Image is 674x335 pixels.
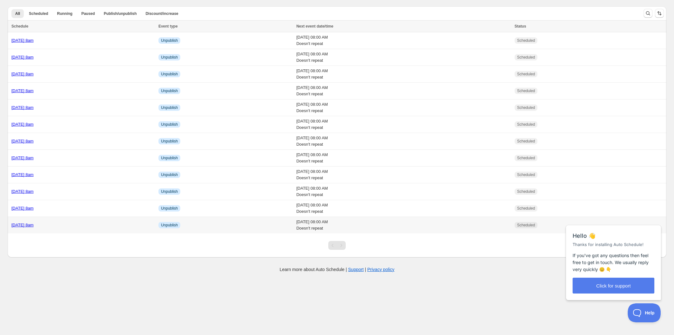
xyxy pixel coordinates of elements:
a: [DATE] 8am [11,172,34,177]
span: Unpublish [161,189,178,194]
span: Scheduled [517,139,535,144]
span: Unpublish [161,105,178,110]
span: Status [515,24,526,28]
iframe: Help Scout Beacon - Open [628,303,661,322]
span: Scheduled [517,55,535,60]
span: Scheduled [517,189,535,194]
td: [DATE] 08:00 AM Doesn't repeat [294,200,513,217]
button: Sort the results [655,9,664,18]
span: Scheduled [517,172,535,177]
span: Unpublish [161,223,178,228]
td: [DATE] 08:00 AM Doesn't repeat [294,32,513,49]
span: Scheduled [517,72,535,77]
span: Scheduled [517,155,535,161]
span: Publish/unpublish [104,11,137,16]
iframe: Help Scout Beacon - Messages and Notifications [563,209,665,303]
td: [DATE] 08:00 AM Doesn't repeat [294,99,513,116]
span: Unpublish [161,206,178,211]
span: Unpublish [161,38,178,43]
span: All [15,11,20,16]
span: Scheduled [517,105,535,110]
td: [DATE] 08:00 AM Doesn't repeat [294,66,513,83]
span: Unpublish [161,72,178,77]
td: [DATE] 08:00 AM Doesn't repeat [294,183,513,200]
a: [DATE] 8am [11,155,34,160]
p: Learn more about Auto Schedule | | [279,266,394,273]
span: Scheduled [517,122,535,127]
a: Privacy policy [367,267,395,272]
td: [DATE] 08:00 AM Doesn't repeat [294,133,513,150]
span: Scheduled [517,206,535,211]
td: [DATE] 08:00 AM Doesn't repeat [294,217,513,234]
span: Unpublish [161,88,178,93]
span: Scheduled [517,38,535,43]
span: Scheduled [29,11,48,16]
span: Scheduled [517,223,535,228]
span: Unpublish [161,122,178,127]
span: Event type [158,24,178,28]
a: [DATE] 8am [11,72,34,76]
td: [DATE] 08:00 AM Doesn't repeat [294,83,513,99]
span: Unpublish [161,172,178,177]
a: [DATE] 8am [11,206,34,211]
span: Scheduled [517,88,535,93]
a: [DATE] 8am [11,88,34,93]
span: Schedule [11,24,28,28]
td: [DATE] 08:00 AM Doesn't repeat [294,49,513,66]
span: Paused [81,11,95,16]
a: [DATE] 8am [11,55,34,60]
td: [DATE] 08:00 AM Doesn't repeat [294,167,513,183]
button: Search and filter results [644,9,652,18]
a: [DATE] 8am [11,105,34,110]
span: Discount/increase [145,11,178,16]
a: [DATE] 8am [11,223,34,227]
a: [DATE] 8am [11,189,34,194]
a: [DATE] 8am [11,122,34,127]
td: [DATE] 08:00 AM Doesn't repeat [294,150,513,167]
span: Unpublish [161,139,178,144]
td: [DATE] 08:00 AM Doesn't repeat [294,116,513,133]
nav: Pagination [328,241,346,250]
a: [DATE] 8am [11,139,34,143]
span: Next event date/time [296,24,333,28]
span: Running [57,11,73,16]
a: [DATE] 8am [11,38,34,43]
span: Unpublish [161,55,178,60]
span: Unpublish [161,155,178,161]
a: Support [348,267,364,272]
